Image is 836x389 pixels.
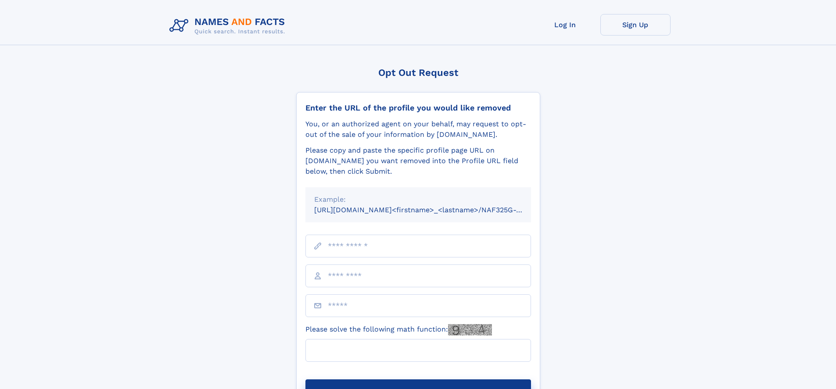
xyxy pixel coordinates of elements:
[314,206,548,214] small: [URL][DOMAIN_NAME]<firstname>_<lastname>/NAF325G-xxxxxxxx
[305,145,531,177] div: Please copy and paste the specific profile page URL on [DOMAIN_NAME] you want removed into the Pr...
[305,103,531,113] div: Enter the URL of the profile you would like removed
[166,14,292,38] img: Logo Names and Facts
[305,119,531,140] div: You, or an authorized agent on your behalf, may request to opt-out of the sale of your informatio...
[296,67,540,78] div: Opt Out Request
[314,194,522,205] div: Example:
[305,324,492,335] label: Please solve the following math function:
[530,14,600,36] a: Log In
[600,14,671,36] a: Sign Up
